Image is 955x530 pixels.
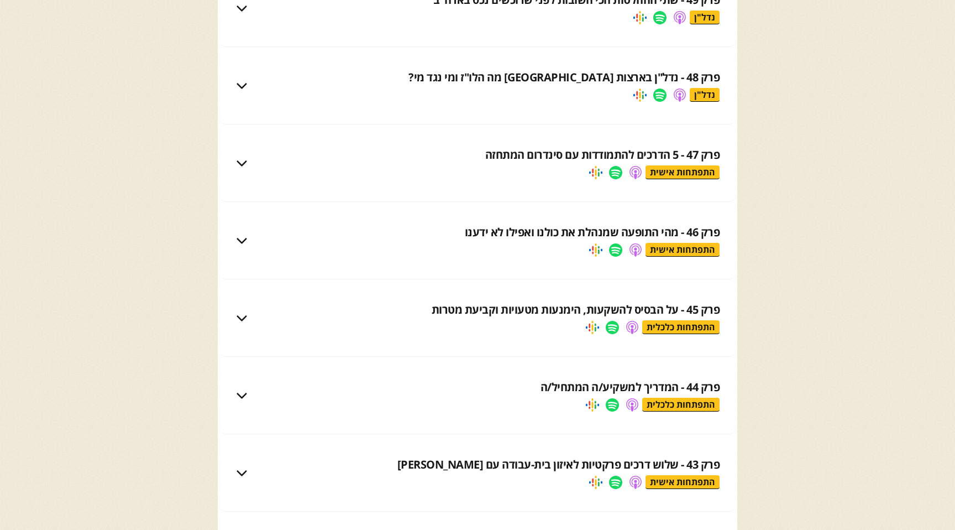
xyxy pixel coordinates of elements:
[646,475,720,489] div: התפתחות אישית
[218,136,737,191] div: פרק 47 - 5 הדרכים להתמודדות עם סינדרום המתחזההתפתחות אישית
[642,398,720,412] div: התפתחות כלכלית
[218,445,737,501] div: פרק 43 - שלוש דרכים פרקטיות לאיזון בית-עבודה עם [PERSON_NAME]התפתחות אישית
[218,58,737,113] div: פרק 48 - נדל"ן בארצות [GEOGRAPHIC_DATA] מה הלו"ז ומי נגד מי?נדל"ן
[465,225,720,240] div: פרק 46 - מהי התופעה שמנהלת את כולנו ואפילו לא ידענו
[690,88,720,102] div: נדל"ן
[408,70,720,85] div: פרק 48 - נדל"ן בארצות [GEOGRAPHIC_DATA] מה הלו"ז ומי נגד מי?
[432,302,720,318] div: פרק 45 - על הבסיס להשקעות, הימנעות מטעויות וקביעת מטרות
[485,147,720,163] div: פרק 47 - 5 הדרכים להתמודדות עם סינדרום המתחזה
[260,45,695,217] p: לאחר שהבנו בפרק הקודם מהם היתרונות והחסרונות, הגיע הזמן לקפיצה נוספת לעבר הנכס הנחשק דיברנו על שת...
[541,380,720,395] div: פרק 44 - המדריך למשקיע/ה המתחיל/ה
[218,213,737,268] div: פרק 46 - מהי התופעה שמנהלת את כולנו ואפילו לא ידענוהתפתחות אישית
[642,320,720,334] div: התפתחות כלכלית
[646,243,720,257] div: התפתחות אישית
[260,277,695,392] p: כמה פעמים ישבתם עם עצמכם ופתאום המחשבות מתגנבות - “אני לא מספיק/ה טוב/ה”, “זה לא בשבילי”, “זה גדו...
[646,165,720,179] div: התפתחות אישית
[397,457,720,472] div: פרק 43 - שלוש דרכים פרקטיות לאיזון בית-עבודה עם [PERSON_NAME]
[260,355,695,455] p: כיצד ניתן לנהל את חיינו בטווח הקצר והארוך? האם השקעה היום למען עתידנו היא בעצם השקעה עבור עצמנו ע...
[218,36,737,513] nav: פרק 49 - שתי ההחלטות הכי חשובות לפני שרוכשים נכס בארה"בנדל"ן
[218,290,737,346] div: פרק 45 - על הבסיס להשקעות, הימנעות מטעויות וקביעת מטרותהתפתחות כלכלית
[260,432,695,446] p: למה אנחנו כ"כ מפחדים להשקיע?
[260,200,695,214] p: מרגישים מתחזים?
[260,122,695,137] p: אי שם ב2008, שהיינו עוד מחטטים באף ומשחקים סופרגול בבצפר,
[218,368,737,423] div: פרק 44 - המדריך למשקיע/ה המתחיל/ההתפתחות כלכלית
[690,11,720,24] div: נדל"ן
